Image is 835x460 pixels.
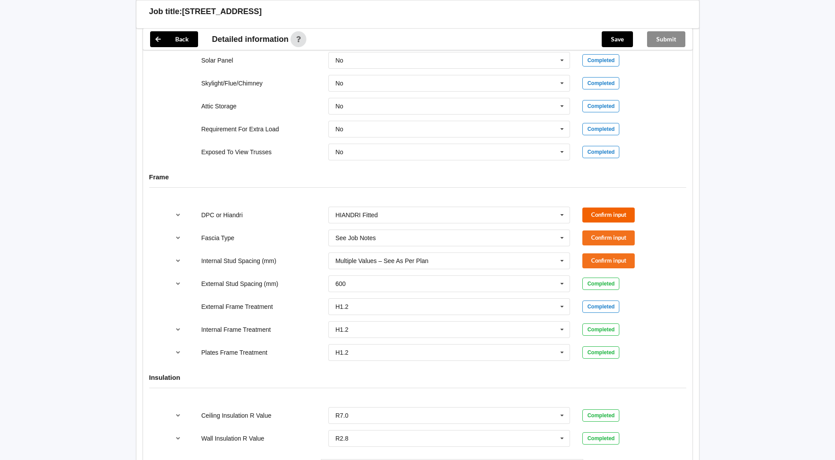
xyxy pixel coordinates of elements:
[149,7,182,17] h3: Job title:
[582,278,619,290] div: Completed
[169,322,187,338] button: reference-toggle
[201,211,243,219] label: DPC or Hiandri
[582,100,619,112] div: Completed
[335,103,343,109] div: No
[201,126,279,133] label: Requirement For Extra Load
[201,234,234,241] label: Fascia Type
[335,57,343,63] div: No
[201,257,276,264] label: Internal Stud Spacing (mm)
[582,253,635,268] button: Confirm input
[335,235,376,241] div: See Job Notes
[335,212,378,218] div: HIANDRI Fitted
[201,148,272,156] label: Exposed To View Trusses
[169,207,187,223] button: reference-toggle
[169,276,187,292] button: reference-toggle
[201,103,236,110] label: Attic Storage
[169,253,187,269] button: reference-toggle
[582,208,635,222] button: Confirm input
[169,230,187,246] button: reference-toggle
[582,409,619,422] div: Completed
[149,373,686,382] h4: Insulation
[335,281,346,287] div: 600
[201,80,262,87] label: Skylight/Flue/Chimney
[169,430,187,446] button: reference-toggle
[182,7,262,17] h3: [STREET_ADDRESS]
[150,31,198,47] button: Back
[335,435,349,441] div: R2.8
[335,149,343,155] div: No
[582,230,635,245] button: Confirm input
[169,345,187,360] button: reference-toggle
[201,280,278,287] label: External Stud Spacing (mm)
[335,258,428,264] div: Multiple Values – See As Per Plan
[582,346,619,359] div: Completed
[201,57,233,64] label: Solar Panel
[201,435,264,442] label: Wall Insulation R Value
[335,412,349,419] div: R7.0
[149,173,686,181] h4: Frame
[335,126,343,132] div: No
[582,54,619,67] div: Completed
[335,80,343,86] div: No
[582,432,619,445] div: Completed
[169,408,187,423] button: reference-toggle
[212,35,289,43] span: Detailed information
[201,326,271,333] label: Internal Frame Treatment
[201,412,271,419] label: Ceiling Insulation R Value
[602,31,633,47] button: Save
[335,304,349,310] div: H1.2
[582,123,619,135] div: Completed
[201,349,267,356] label: Plates Frame Treatment
[582,300,619,313] div: Completed
[335,326,349,333] div: H1.2
[201,303,273,310] label: External Frame Treatment
[582,323,619,336] div: Completed
[582,77,619,89] div: Completed
[582,146,619,158] div: Completed
[335,349,349,356] div: H1.2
